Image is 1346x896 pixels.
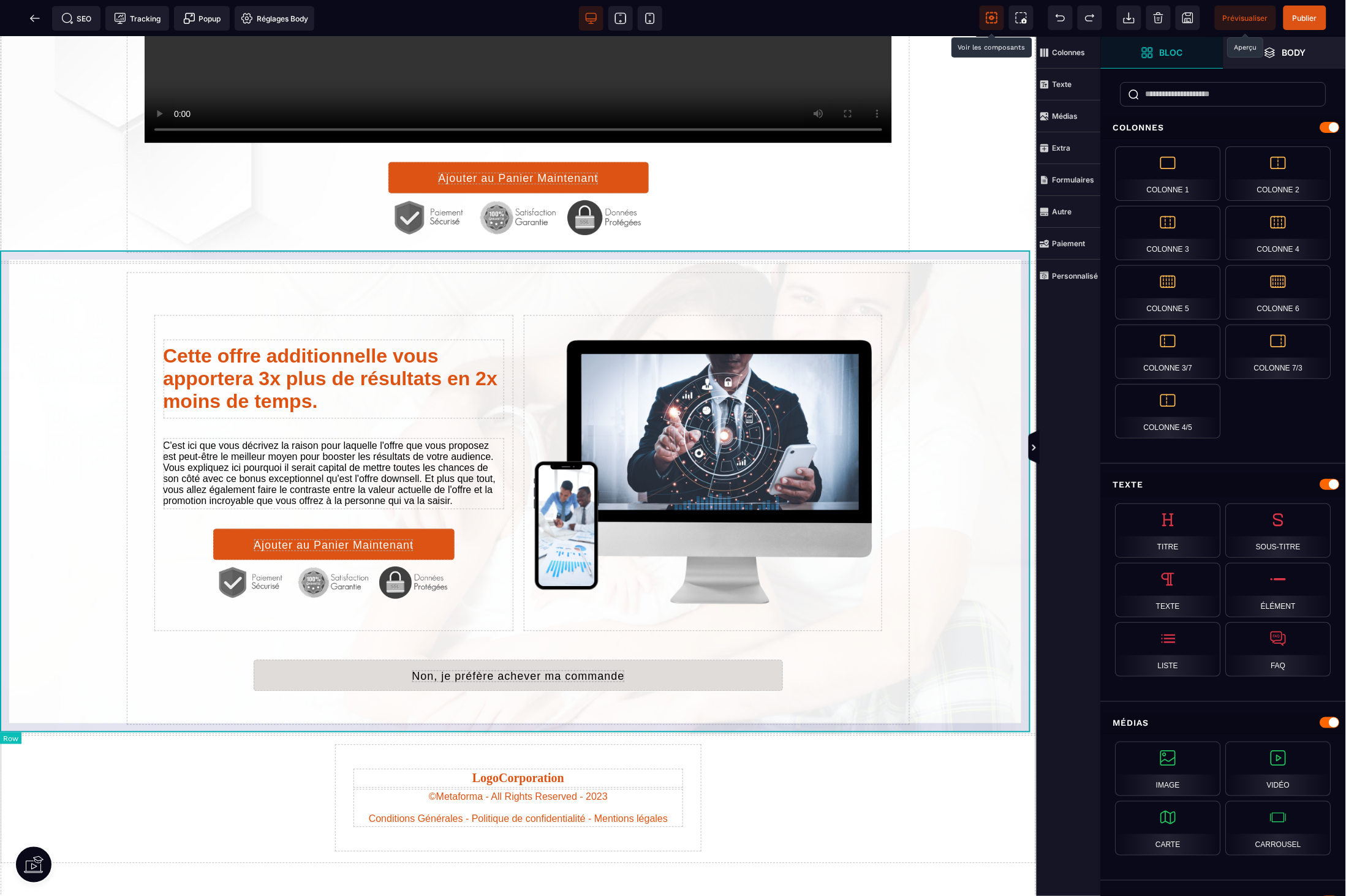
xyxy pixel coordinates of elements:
span: Enregistrer le contenu [1284,6,1326,30]
span: Capture d'écran [1009,6,1034,30]
div: Colonnes [1101,116,1346,139]
span: Ouvrir les calques [1223,37,1346,69]
strong: Paiement [1053,239,1086,248]
div: Colonne 2 [1226,146,1331,201]
strong: Autre [1053,207,1072,216]
span: Voir mobile [638,6,662,31]
button: Ajouter au Panier Maintenant [388,125,649,157]
span: Importer [1117,6,1141,30]
div: Colonne 3/7 [1116,325,1221,379]
strong: Body [1282,48,1306,57]
span: Enregistrer [1176,6,1200,30]
span: Extra [1037,132,1101,164]
div: FAQ [1226,622,1331,677]
span: Popup [183,12,221,24]
div: Titre [1116,503,1221,558]
img: 279_paiement_s%C3%A9curis%C3%A9.png [388,157,649,205]
div: Colonne 1 [1116,146,1221,201]
div: Colonne 4/5 [1116,384,1221,439]
div: Élément [1226,563,1331,617]
b: LogoCorporation [472,735,564,748]
span: Code de suivi [105,6,169,31]
span: SEO [61,12,92,24]
span: Défaire [1048,6,1073,30]
span: Aperçu [1215,6,1276,30]
div: Sous-titre [1226,503,1331,558]
span: Colonnes [1037,37,1101,69]
span: Ouvrir les blocs [1101,37,1223,69]
span: Texte [1037,69,1101,100]
span: Autre [1037,196,1101,228]
div: Colonne 4 [1226,206,1331,260]
span: Rétablir [1078,6,1102,30]
strong: Colonnes [1053,48,1086,57]
div: Colonne 6 [1226,265,1331,320]
span: Nettoyage [1146,6,1171,30]
button: Ajouter au Panier Maintenant [213,492,455,524]
span: Réglages Body [241,12,308,24]
strong: Médias [1053,111,1078,121]
strong: Bloc [1160,48,1183,57]
div: Texte [1116,563,1221,617]
span: Personnalisé [1037,260,1101,292]
div: Carte [1116,801,1221,856]
div: Colonne 7/3 [1226,325,1331,379]
div: Carrousel [1226,801,1331,856]
span: Afficher les vues [1101,430,1113,467]
div: Médias [1101,712,1346,734]
span: Publier [1293,13,1317,23]
img: 279_paiement_s%C3%A9curis%C3%A9.png [213,524,455,568]
button: Non, je préfère achever ma commande [253,623,784,655]
div: Colonne 5 [1116,265,1221,320]
strong: Extra [1053,143,1071,152]
div: Texte [1101,473,1346,496]
span: Favicon [235,6,314,31]
strong: Formulaires [1053,175,1095,184]
span: Paiement [1037,228,1101,260]
span: Voir tablette [608,6,633,31]
span: Métadata SEO [52,6,100,31]
div: Liste [1116,622,1221,677]
img: 277_qss.png [532,303,874,568]
span: Retour [23,6,47,31]
span: Tracking [114,12,161,24]
div: Colonne 3 [1116,206,1221,260]
span: Créer une alerte modale [174,6,230,31]
strong: Texte [1053,80,1072,89]
span: Prévisualiser [1223,13,1268,23]
strong: Personnalisé [1053,271,1098,280]
div: Vidéo [1226,742,1331,796]
h1: Cette offre additionnelle vous apportera 3x plus de résultats en 2x moins de temps. [163,303,505,383]
span: Formulaires [1037,164,1101,196]
div: Image [1116,742,1221,796]
text: ©Metaforma - All Rights Reserved - 2023 Conditions Générales - Politique de confidentialité - Men... [353,752,684,791]
span: Voir les composants [980,6,1004,30]
span: Médias [1037,100,1101,132]
text: C'est ici que vous décrivez la raison pour laquelle l'offre que vous proposez est peut-être le me... [163,401,505,473]
span: Voir bureau [579,6,603,31]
